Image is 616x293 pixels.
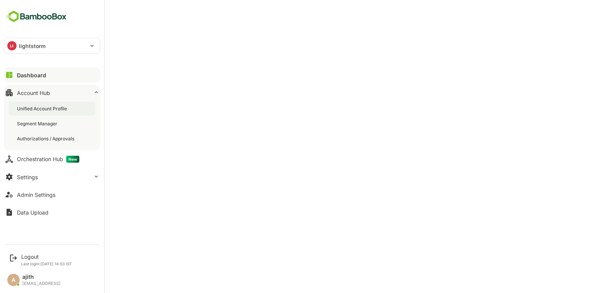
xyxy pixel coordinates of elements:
p: lightstorm [19,42,45,50]
img: BambooboxFullLogoMark.5f36c76dfaba33ec1ec1367b70bb1252.svg [4,9,69,24]
button: Admin Settings [4,187,100,202]
span: New [66,156,79,163]
button: Dashboard [4,67,100,83]
div: A [7,274,20,286]
div: Unified Account Profile [17,105,69,112]
div: Account Hub [17,90,50,96]
button: Data Upload [4,205,100,220]
div: Dashboard [17,72,46,78]
div: ajith [22,274,60,280]
button: Account Hub [4,85,100,100]
div: LIlightstorm [4,38,100,53]
button: Settings [4,169,100,185]
div: [EMAIL_ADDRESS] [22,281,60,286]
p: Last login: [DATE] 14:53 IST [21,261,72,266]
div: Settings [17,174,38,180]
div: Orchestration Hub [17,156,79,163]
div: Authorizations / Approvals [17,135,76,142]
div: Admin Settings [17,191,55,198]
div: Segment Manager [17,120,59,127]
div: LI [7,41,17,50]
div: Logout [21,253,72,260]
div: Data Upload [17,209,49,216]
button: Orchestration HubNew [4,151,100,167]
